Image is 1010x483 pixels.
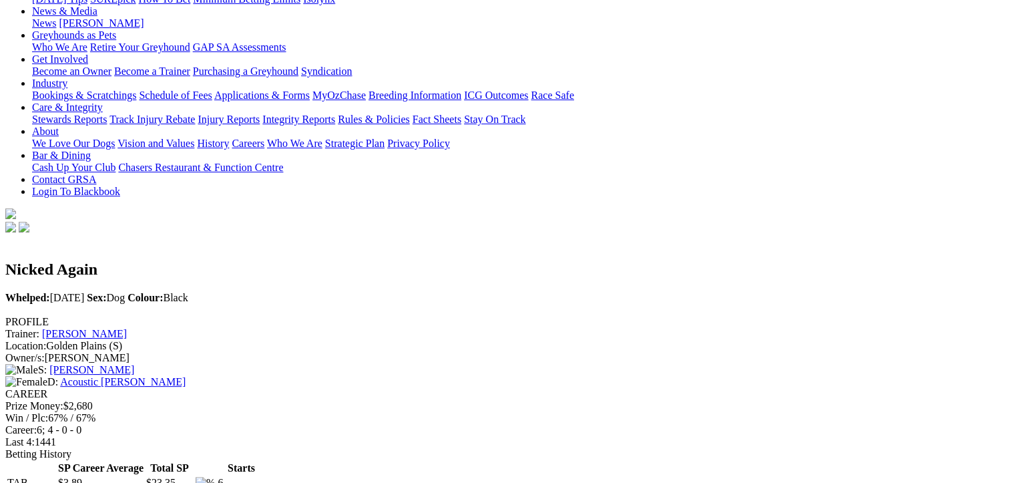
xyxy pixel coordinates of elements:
[197,138,229,149] a: History
[32,102,103,113] a: Care & Integrity
[146,462,194,475] th: Total SP
[198,114,260,125] a: Injury Reports
[32,114,1005,126] div: Care & Integrity
[32,90,1005,102] div: Industry
[32,17,1005,29] div: News & Media
[32,162,115,173] a: Cash Up Your Club
[32,162,1005,174] div: Bar & Dining
[19,222,29,232] img: twitter.svg
[32,138,1005,150] div: About
[32,174,96,185] a: Contact GRSA
[128,292,163,303] b: Colour:
[5,436,1005,448] div: 1441
[32,114,107,125] a: Stewards Reports
[5,376,58,387] span: D:
[5,352,1005,364] div: [PERSON_NAME]
[387,138,450,149] a: Privacy Policy
[267,138,322,149] a: Who We Are
[301,65,352,77] a: Syndication
[32,5,97,17] a: News & Media
[5,376,47,388] img: Female
[464,90,528,101] a: ICG Outcomes
[5,424,37,436] span: Career:
[118,162,283,173] a: Chasers Restaurant & Function Centre
[262,114,335,125] a: Integrity Reports
[5,400,63,412] span: Prize Money:
[193,65,298,77] a: Purchasing a Greyhound
[42,328,127,339] a: [PERSON_NAME]
[5,352,45,363] span: Owner/s:
[5,364,47,375] span: S:
[5,448,1005,460] div: Betting History
[5,292,50,303] b: Whelped:
[32,150,91,161] a: Bar & Dining
[128,292,188,303] span: Black
[59,17,144,29] a: [PERSON_NAME]
[325,138,385,149] a: Strategic Plan
[312,90,366,101] a: MyOzChase
[5,424,1005,436] div: 6; 4 - 0 - 0
[193,41,286,53] a: GAP SA Assessments
[5,388,1005,400] div: CAREER
[5,340,46,351] span: Location:
[5,208,16,219] img: logo-grsa-white.png
[368,90,461,101] a: Breeding Information
[5,328,39,339] span: Trainer:
[32,65,111,77] a: Become an Owner
[32,77,67,89] a: Industry
[32,90,136,101] a: Bookings & Scratchings
[5,261,1005,279] h2: Nicked Again
[214,90,310,101] a: Applications & Forms
[5,292,84,303] span: [DATE]
[139,90,212,101] a: Schedule of Fees
[32,41,1005,53] div: Greyhounds as Pets
[87,292,106,303] b: Sex:
[5,364,38,376] img: Male
[87,292,125,303] span: Dog
[117,138,194,149] a: Vision and Values
[232,138,264,149] a: Careers
[32,138,115,149] a: We Love Our Dogs
[32,65,1005,77] div: Get Involved
[114,65,190,77] a: Become a Trainer
[5,412,48,424] span: Win / Plc:
[109,114,195,125] a: Track Injury Rebate
[32,17,56,29] a: News
[5,412,1005,424] div: 67% / 67%
[5,340,1005,352] div: Golden Plains (S)
[32,186,120,197] a: Login To Blackbook
[531,90,573,101] a: Race Safe
[49,364,134,375] a: [PERSON_NAME]
[60,376,186,387] a: Acoustic [PERSON_NAME]
[90,41,190,53] a: Retire Your Greyhound
[5,222,16,232] img: facebook.svg
[217,462,265,475] th: Starts
[57,462,144,475] th: SP Career Average
[5,400,1005,412] div: $2,680
[413,114,461,125] a: Fact Sheets
[338,114,410,125] a: Rules & Policies
[32,41,87,53] a: Who We Are
[5,316,1005,328] div: PROFILE
[32,53,88,65] a: Get Involved
[464,114,525,125] a: Stay On Track
[32,29,116,41] a: Greyhounds as Pets
[32,126,59,137] a: About
[5,436,35,448] span: Last 4:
